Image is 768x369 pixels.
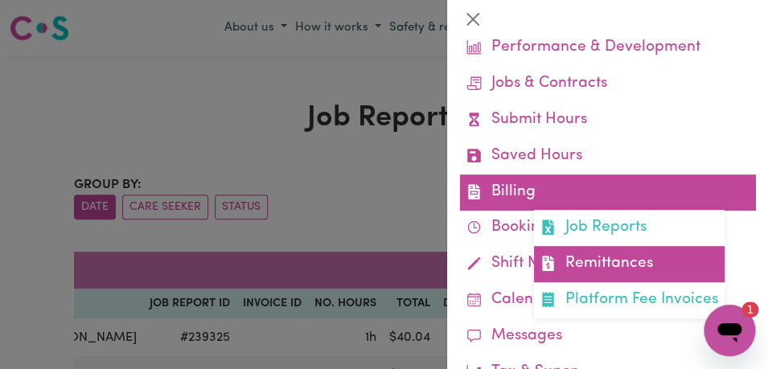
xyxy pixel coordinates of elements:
[460,246,755,282] a: Shift Notes
[460,102,755,138] a: Submit Hours
[460,282,755,318] a: Calendar
[460,174,755,211] a: BillingJob ReportsRemittancesPlatform Fee Invoices
[460,210,755,246] a: Bookings
[460,318,755,355] a: Messages
[704,305,755,356] iframe: Button to launch messaging window, 1 unread message
[460,6,486,32] button: Close
[534,210,725,246] a: Job Reports
[534,282,725,318] a: Platform Fee Invoices
[726,301,758,318] iframe: Number of unread messages
[460,138,755,174] a: Saved Hours
[534,246,725,282] a: Remittances
[460,30,755,66] a: Performance & Development
[460,66,755,102] a: Jobs & Contracts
